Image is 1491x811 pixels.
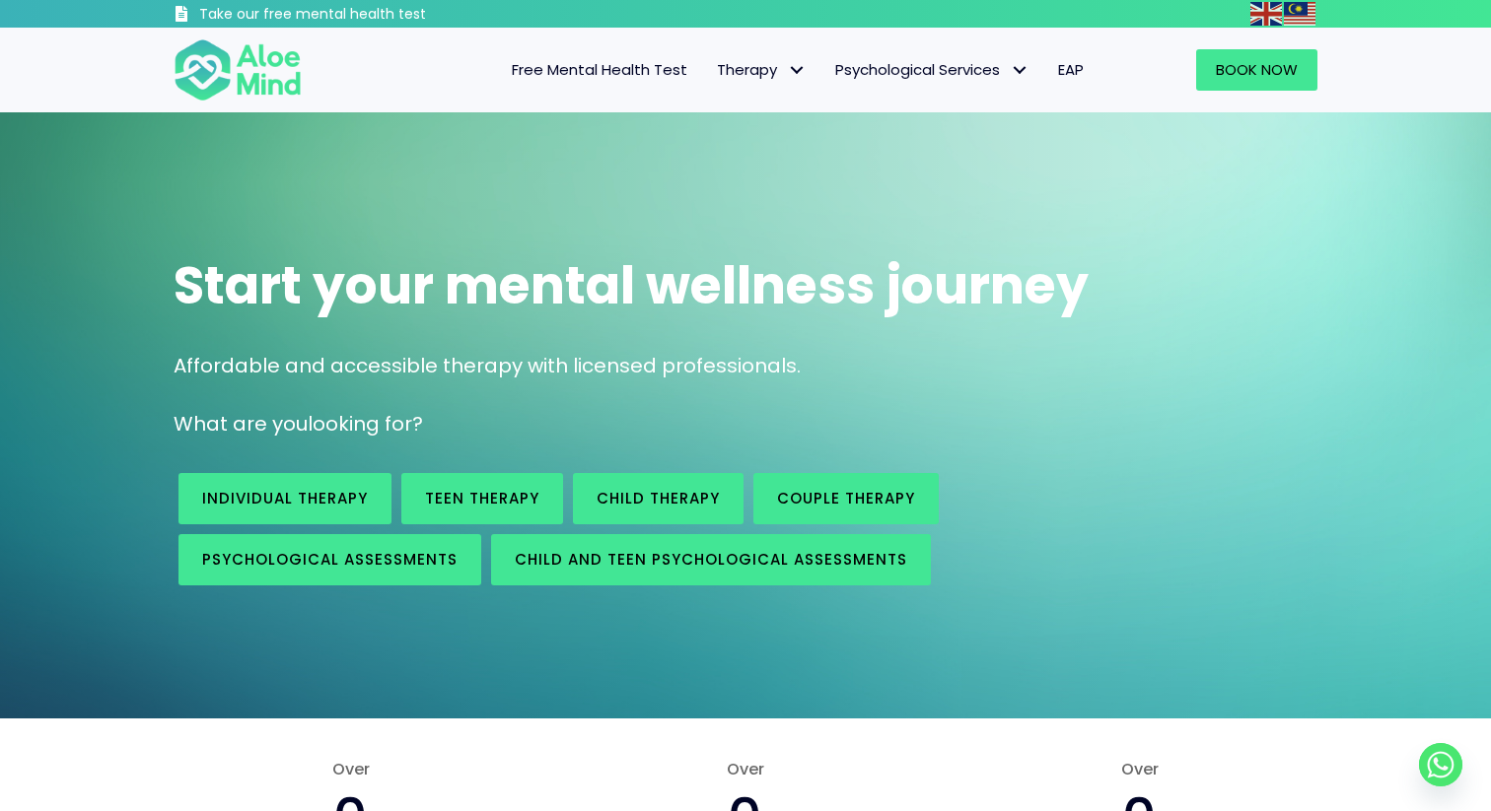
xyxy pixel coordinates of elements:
p: Affordable and accessible therapy with licensed professionals. [174,352,1317,380]
a: Free Mental Health Test [497,49,702,91]
a: Whatsapp [1419,743,1462,786]
span: Child and Teen Psychological assessments [515,549,907,570]
span: Book Now [1216,59,1298,80]
span: Therapy: submenu [782,56,811,85]
a: Psychological assessments [178,534,481,585]
span: Over [568,758,923,780]
h3: Take our free mental health test [199,5,532,25]
a: Individual therapy [178,473,391,524]
a: Book Now [1196,49,1317,91]
span: Start your mental wellness journey [174,249,1089,321]
span: Child Therapy [597,488,720,508]
span: looking for? [308,410,423,438]
span: What are you [174,410,308,438]
a: Teen Therapy [401,473,563,524]
span: Psychological Services: submenu [1005,56,1033,85]
a: Take our free mental health test [174,5,532,28]
span: Free Mental Health Test [512,59,687,80]
span: Over [174,758,529,780]
a: Psychological ServicesPsychological Services: submenu [820,49,1043,91]
nav: Menu [327,49,1099,91]
img: Aloe mind Logo [174,37,302,102]
img: ms [1284,2,1315,26]
span: Couple therapy [777,488,915,508]
span: Psychological Services [835,59,1029,80]
a: Couple therapy [753,473,939,524]
a: Malay [1284,2,1317,25]
span: Individual therapy [202,488,368,508]
span: Psychological assessments [202,549,458,570]
a: Child Therapy [573,473,744,524]
span: Teen Therapy [425,488,539,508]
img: en [1250,2,1282,26]
span: Over [962,758,1317,780]
a: TherapyTherapy: submenu [702,49,820,91]
a: Child and Teen Psychological assessments [491,534,931,585]
span: EAP [1058,59,1084,80]
span: Therapy [717,59,806,80]
a: English [1250,2,1284,25]
a: EAP [1043,49,1099,91]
